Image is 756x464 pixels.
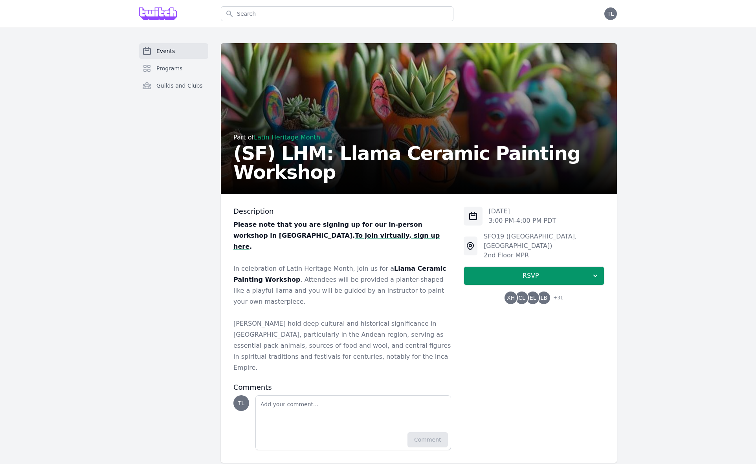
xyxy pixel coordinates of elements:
span: LB [540,295,547,301]
a: Latin Heritage Month [254,134,320,141]
div: Part of [233,133,604,142]
input: Search [221,6,453,21]
button: TL [604,7,617,20]
a: Programs [139,61,208,76]
p: 3:00 PM - 4:00 PM PDT [489,216,556,226]
span: TL [607,11,614,17]
nav: Sidebar [139,43,208,106]
strong: Please note that you are signing up for our in-person workshop in [GEOGRAPHIC_DATA]. [233,221,422,239]
img: Grove [139,7,177,20]
span: EL [530,295,536,301]
a: Guilds and Clubs [139,78,208,94]
h3: Comments [233,383,451,392]
span: + 31 [549,293,563,304]
a: Events [139,43,208,59]
span: Guilds and Clubs [156,82,203,90]
span: Programs [156,64,182,72]
h2: (SF) LHM: Llama Ceramic Painting Workshop [233,144,604,182]
p: In celebration of Latin Heritage Month, join us for a . Attendees will be provided a planter-shap... [233,263,451,307]
p: [PERSON_NAME] hold deep cultural and historical significance in [GEOGRAPHIC_DATA], particularly i... [233,318,451,373]
div: 2nd Floor MPR [484,251,604,260]
span: XH [507,295,515,301]
span: Events [156,47,175,55]
button: Comment [407,432,448,447]
button: RSVP [464,266,604,285]
div: SFO19 ([GEOGRAPHIC_DATA], [GEOGRAPHIC_DATA]) [484,232,604,251]
span: RSVP [470,271,591,281]
span: CL [518,295,525,301]
p: [DATE] [489,207,556,216]
span: TL [238,400,244,406]
strong: . [250,243,252,250]
h3: Description [233,207,451,216]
